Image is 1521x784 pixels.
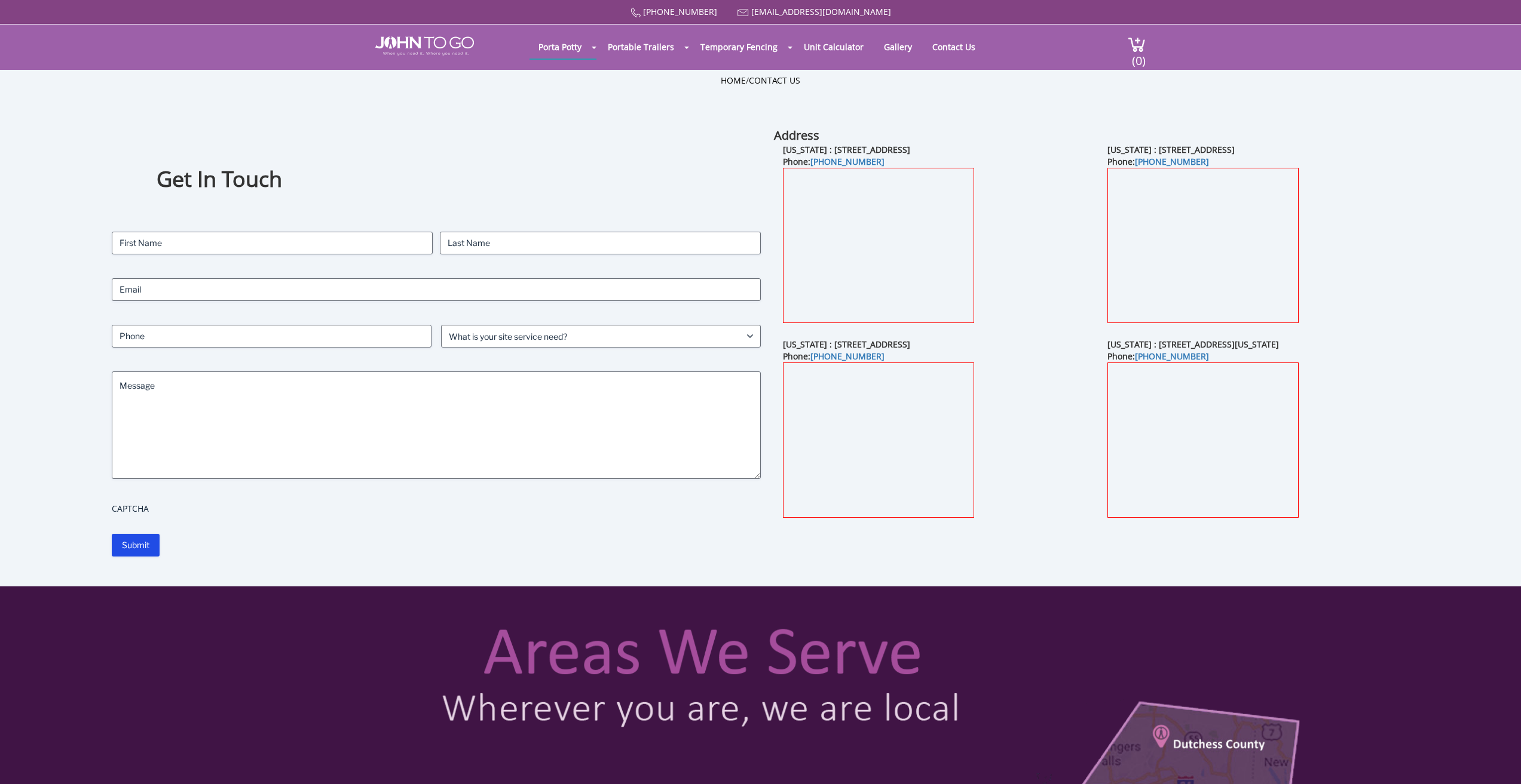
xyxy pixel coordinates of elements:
[875,35,921,59] a: Gallery
[783,351,885,362] b: Phone:
[1107,351,1209,362] b: Phone:
[1131,43,1146,69] span: (0)
[643,6,717,17] a: [PHONE_NUMBER]
[631,8,641,18] img: Call
[691,35,786,59] a: Temporary Fencing
[1107,144,1235,155] b: [US_STATE] : [STREET_ADDRESS]
[157,165,715,194] h1: Get In Touch
[112,534,160,557] input: Submit
[783,156,885,167] b: Phone:
[440,232,761,254] input: Last Name
[375,36,474,56] img: JOHN to go
[1473,736,1521,784] button: Live Chat
[721,75,800,87] ul: /
[774,127,819,143] b: Address
[923,35,984,59] a: Contact Us
[810,351,885,362] a: [PHONE_NUMBER]
[1135,156,1209,167] a: [PHONE_NUMBER]
[1107,156,1209,167] b: Phone:
[112,232,433,254] input: First Name
[795,35,873,59] a: Unit Calculator
[783,144,910,155] b: [US_STATE] : [STREET_ADDRESS]
[737,9,749,17] img: Mail
[530,35,590,59] a: Porta Potty
[810,156,885,167] a: [PHONE_NUMBER]
[112,278,760,301] input: Email
[721,75,746,86] a: Home
[1135,351,1209,362] a: [PHONE_NUMBER]
[749,75,800,86] a: Contact Us
[751,6,891,17] a: [EMAIL_ADDRESS][DOMAIN_NAME]
[112,503,760,515] label: CAPTCHA
[112,325,431,348] input: Phone
[1107,339,1279,350] b: [US_STATE] : [STREET_ADDRESS][US_STATE]
[783,339,910,350] b: [US_STATE] : [STREET_ADDRESS]
[1128,36,1146,53] img: cart a
[599,35,683,59] a: Portable Trailers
